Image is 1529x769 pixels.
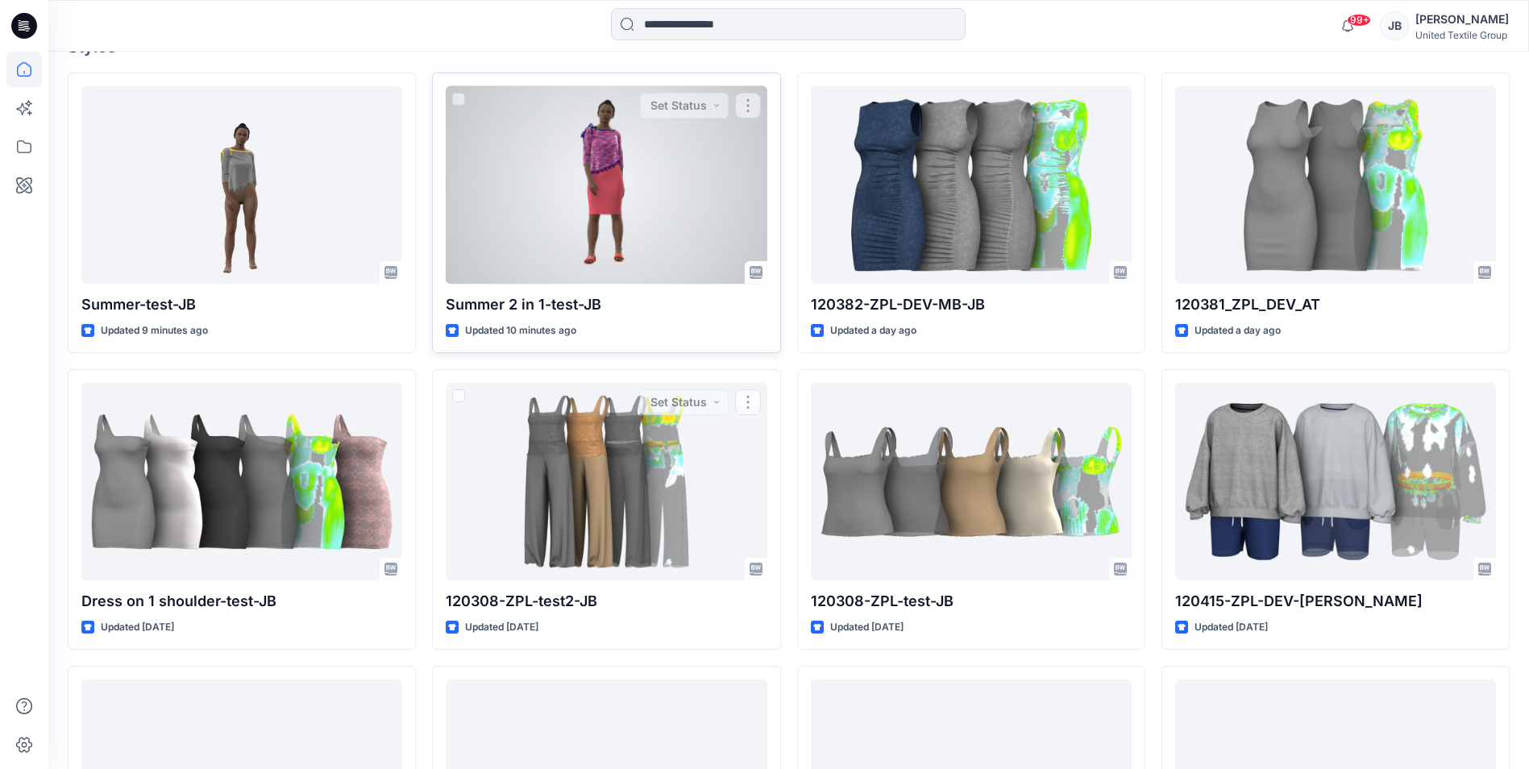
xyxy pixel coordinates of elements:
[446,293,767,316] p: Summer 2 in 1-test-JB
[81,383,402,580] a: Dress on 1 shoulder-test-JB
[1380,11,1409,40] div: JB
[811,86,1132,284] a: 120382-ZPL-DEV-MB-JB
[81,590,402,613] p: Dress on 1 shoulder-test-JB
[830,322,916,339] p: Updated a day ago
[1195,619,1268,636] p: Updated [DATE]
[446,590,767,613] p: 120308-ZPL-test2-JB
[101,619,174,636] p: Updated [DATE]
[811,383,1132,580] a: 120308-ZPL-test-JB
[1347,14,1371,27] span: 99+
[81,293,402,316] p: Summer-test-JB
[1175,86,1496,284] a: 120381_ZPL_DEV_AT
[1195,322,1281,339] p: Updated a day ago
[811,293,1132,316] p: 120382-ZPL-DEV-MB-JB
[1175,383,1496,580] a: 120415-ZPL-DEV-RG-JB
[446,86,767,284] a: Summer 2 in 1-test-JB
[81,86,402,284] a: Summer-test-JB
[101,322,208,339] p: Updated 9 minutes ago
[811,590,1132,613] p: 120308-ZPL-test-JB
[1415,29,1509,41] div: United Textile Group
[465,619,538,636] p: Updated [DATE]
[1175,590,1496,613] p: 120415-ZPL-DEV-[PERSON_NAME]
[446,383,767,580] a: 120308-ZPL-test2-JB
[1175,293,1496,316] p: 120381_ZPL_DEV_AT
[465,322,576,339] p: Updated 10 minutes ago
[830,619,904,636] p: Updated [DATE]
[1415,10,1509,29] div: [PERSON_NAME]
